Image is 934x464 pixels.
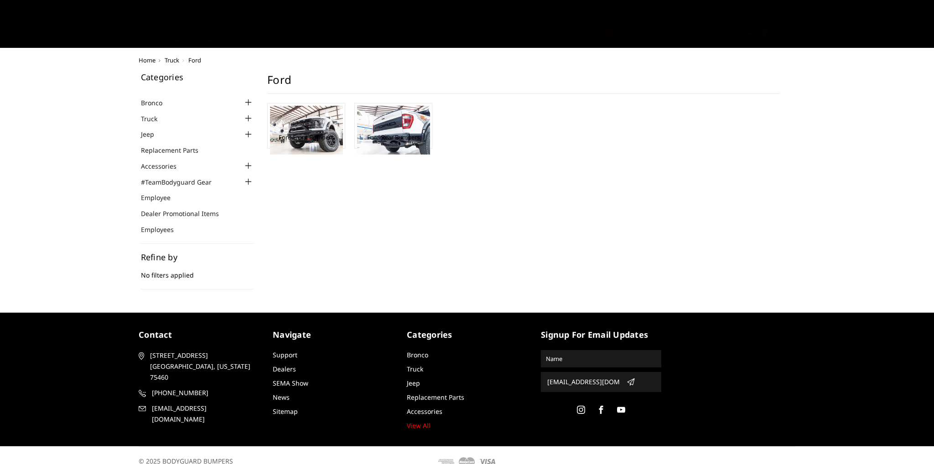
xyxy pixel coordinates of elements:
h5: Navigate [273,329,393,341]
h5: Categories [141,73,254,81]
a: Ford Front Bumpers [279,133,334,141]
input: Name [542,351,660,366]
h1: Ford [267,73,780,94]
a: Account [712,21,741,45]
div: No filters applied [141,253,254,289]
a: [EMAIL_ADDRESS][DOMAIN_NAME] [139,403,259,425]
a: Dealers [433,30,467,47]
span: Select Your Vehicle [612,28,669,38]
a: SEMA Show [273,379,308,387]
a: Dealer Promotional Items [141,209,230,218]
a: [PHONE_NUMBER] [139,387,259,398]
a: Truck [141,114,169,124]
h5: contact [139,329,259,341]
a: Jeep [141,129,166,139]
a: Support [379,30,415,47]
a: Employee [141,193,182,202]
span: ▾ [675,28,679,37]
a: Ford Rear Bumpers [367,133,420,141]
h5: Refine by [141,253,254,261]
a: News [544,30,562,47]
span: 2 [761,29,768,36]
span: [STREET_ADDRESS] [GEOGRAPHIC_DATA], [US_STATE] 75460 [150,350,256,383]
span: Cart [744,28,760,36]
button: Select Your Vehicle [603,25,684,41]
a: Cart 2 [744,21,768,45]
a: Dealers [273,365,296,373]
a: Accessories [407,407,442,416]
a: Home [139,56,156,64]
img: BODYGUARD BUMPERS [139,23,237,42]
h5: signup for email updates [541,329,661,341]
a: #TeamBodyguard Gear [141,177,223,187]
span: Account [712,28,741,36]
a: Sitemap [273,407,298,416]
a: Jeep [407,379,420,387]
span: [EMAIL_ADDRESS][DOMAIN_NAME] [152,403,258,425]
input: Email [544,375,623,389]
a: View All [407,421,431,430]
span: [PHONE_NUMBER] [152,387,258,398]
a: More Info [518,5,548,14]
span: Ford [188,56,201,64]
a: Employees [141,225,185,234]
a: Truck [165,56,179,64]
a: Replacement Parts [407,393,464,402]
a: News [273,393,290,402]
h5: Categories [407,329,527,341]
a: Bronco [141,98,174,108]
a: Home [285,30,305,47]
a: Replacement Parts [141,145,210,155]
a: Accessories [141,161,188,171]
a: shop all [323,30,360,47]
a: SEMA Show [486,30,525,47]
a: Bronco [407,351,428,359]
a: Truck [407,365,423,373]
a: Support [273,351,297,359]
